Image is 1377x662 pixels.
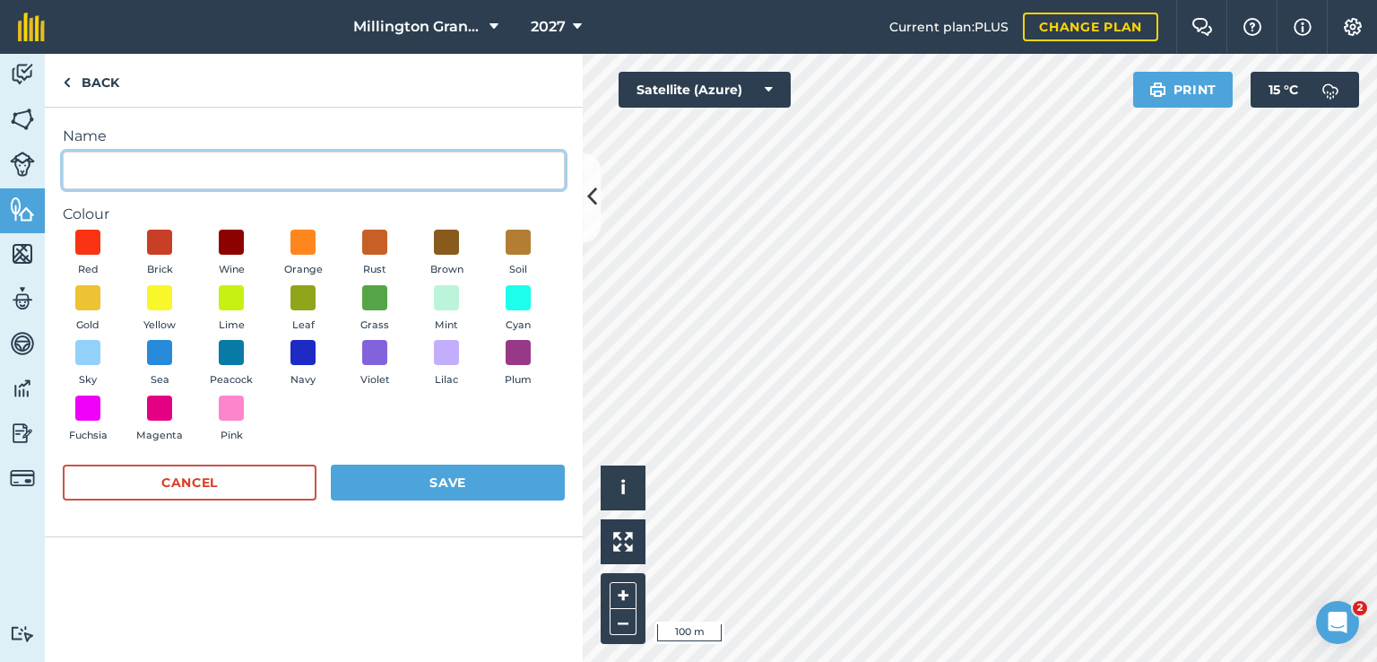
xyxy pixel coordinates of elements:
[10,240,35,267] img: svg+xml;base64,PHN2ZyB4bWxucz0iaHR0cDovL3d3dy53My5vcmcvMjAwMC9zdmciIHdpZHRoPSI1NiIgaGVpZ2h0PSI2MC...
[63,204,565,225] label: Colour
[1294,16,1312,38] img: svg+xml;base64,PHN2ZyB4bWxucz0iaHR0cDovL3d3dy53My5vcmcvMjAwMC9zdmciIHdpZHRoPSIxNyIgaGVpZ2h0PSIxNy...
[10,61,35,88] img: svg+xml;base64,PD94bWwgdmVyc2lvbj0iMS4wIiBlbmNvZGluZz0idXRmLTgiPz4KPCEtLSBHZW5lcmF0b3I6IEFkb2JlIE...
[1149,79,1166,100] img: svg+xml;base64,PHN2ZyB4bWxucz0iaHR0cDovL3d3dy53My5vcmcvMjAwMC9zdmciIHdpZHRoPSIxOSIgaGVpZ2h0PSIyNC...
[10,152,35,177] img: svg+xml;base64,PD94bWwgdmVyc2lvbj0iMS4wIiBlbmNvZGluZz0idXRmLTgiPz4KPCEtLSBHZW5lcmF0b3I6IEFkb2JlIE...
[620,476,626,499] span: i
[18,13,45,41] img: fieldmargin Logo
[493,230,543,278] button: Soil
[10,375,35,402] img: svg+xml;base64,PD94bWwgdmVyc2lvbj0iMS4wIiBlbmNvZGluZz0idXRmLTgiPz4KPCEtLSBHZW5lcmF0b3I6IEFkb2JlIE...
[619,72,791,108] button: Satellite (Azure)
[1023,13,1158,41] a: Change plan
[206,230,256,278] button: Wine
[63,340,113,388] button: Sky
[219,318,245,334] span: Lime
[10,106,35,133] img: svg+xml;base64,PHN2ZyB4bWxucz0iaHR0cDovL3d3dy53My5vcmcvMjAwMC9zdmciIHdpZHRoPSI1NiIgaGVpZ2h0PSI2MC...
[10,466,35,491] img: svg+xml;base64,PD94bWwgdmVyc2lvbj0iMS4wIiBlbmNvZGluZz0idXRmLTgiPz4KPCEtLSBHZW5lcmF0b3I6IEFkb2JlIE...
[531,16,566,38] span: 2027
[1133,72,1234,108] button: Print
[10,625,35,642] img: svg+xml;base64,PD94bWwgdmVyc2lvbj0iMS4wIiBlbmNvZGluZz0idXRmLTgiPz4KPCEtLSBHZW5lcmF0b3I6IEFkb2JlIE...
[284,262,323,278] span: Orange
[45,54,137,107] a: Back
[76,318,100,334] span: Gold
[278,340,328,388] button: Navy
[78,262,99,278] span: Red
[210,372,253,388] span: Peacock
[1353,601,1367,615] span: 2
[435,372,458,388] span: Lilac
[505,372,532,388] span: Plum
[151,372,169,388] span: Sea
[134,285,185,334] button: Yellow
[134,396,185,444] button: Magenta
[1242,18,1263,36] img: A question mark icon
[493,340,543,388] button: Plum
[509,262,527,278] span: Soil
[63,72,71,93] img: svg+xml;base64,PHN2ZyB4bWxucz0iaHR0cDovL3d3dy53My5vcmcvMjAwMC9zdmciIHdpZHRoPSI5IiBoZWlnaHQ9IjI0Ii...
[278,230,328,278] button: Orange
[610,609,637,635] button: –
[69,428,108,444] span: Fuchsia
[421,285,472,334] button: Mint
[290,372,316,388] span: Navy
[421,230,472,278] button: Brown
[350,285,400,334] button: Grass
[350,230,400,278] button: Rust
[421,340,472,388] button: Lilac
[10,330,35,357] img: svg+xml;base64,PD94bWwgdmVyc2lvbj0iMS4wIiBlbmNvZGluZz0idXRmLTgiPz4KPCEtLSBHZW5lcmF0b3I6IEFkb2JlIE...
[1251,72,1359,108] button: 15 °C
[610,582,637,609] button: +
[63,396,113,444] button: Fuchsia
[360,372,390,388] span: Violet
[10,285,35,312] img: svg+xml;base64,PD94bWwgdmVyc2lvbj0iMS4wIiBlbmNvZGluZz0idXRmLTgiPz4KPCEtLSBHZW5lcmF0b3I6IEFkb2JlIE...
[134,340,185,388] button: Sea
[493,285,543,334] button: Cyan
[206,285,256,334] button: Lime
[206,340,256,388] button: Peacock
[435,318,458,334] span: Mint
[10,196,35,222] img: svg+xml;base64,PHN2ZyB4bWxucz0iaHR0cDovL3d3dy53My5vcmcvMjAwMC9zdmciIHdpZHRoPSI1NiIgaGVpZ2h0PSI2MC...
[63,465,316,501] button: Cancel
[363,262,386,278] span: Rust
[147,262,173,278] span: Brick
[136,428,183,444] span: Magenta
[63,230,113,278] button: Red
[1269,72,1298,108] span: 15 ° C
[613,532,633,552] img: Four arrows, one pointing top left, one top right, one bottom right and the last bottom left
[430,262,463,278] span: Brown
[278,285,328,334] button: Leaf
[292,318,315,334] span: Leaf
[206,396,256,444] button: Pink
[1191,18,1213,36] img: Two speech bubbles overlapping with the left bubble in the forefront
[360,318,389,334] span: Grass
[79,372,97,388] span: Sky
[10,420,35,447] img: svg+xml;base64,PD94bWwgdmVyc2lvbj0iMS4wIiBlbmNvZGluZz0idXRmLTgiPz4KPCEtLSBHZW5lcmF0b3I6IEFkb2JlIE...
[143,318,176,334] span: Yellow
[134,230,185,278] button: Brick
[63,285,113,334] button: Gold
[889,17,1009,37] span: Current plan : PLUS
[221,428,243,444] span: Pink
[350,340,400,388] button: Violet
[1316,601,1359,644] iframe: Intercom live chat
[331,465,565,501] button: Save
[1342,18,1364,36] img: A cog icon
[1312,72,1348,108] img: svg+xml;base64,PD94bWwgdmVyc2lvbj0iMS4wIiBlbmNvZGluZz0idXRmLTgiPz4KPCEtLSBHZW5lcmF0b3I6IEFkb2JlIE...
[601,466,645,510] button: i
[63,126,565,147] label: Name
[353,16,482,38] span: Millington Grange
[219,262,245,278] span: Wine
[506,318,531,334] span: Cyan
